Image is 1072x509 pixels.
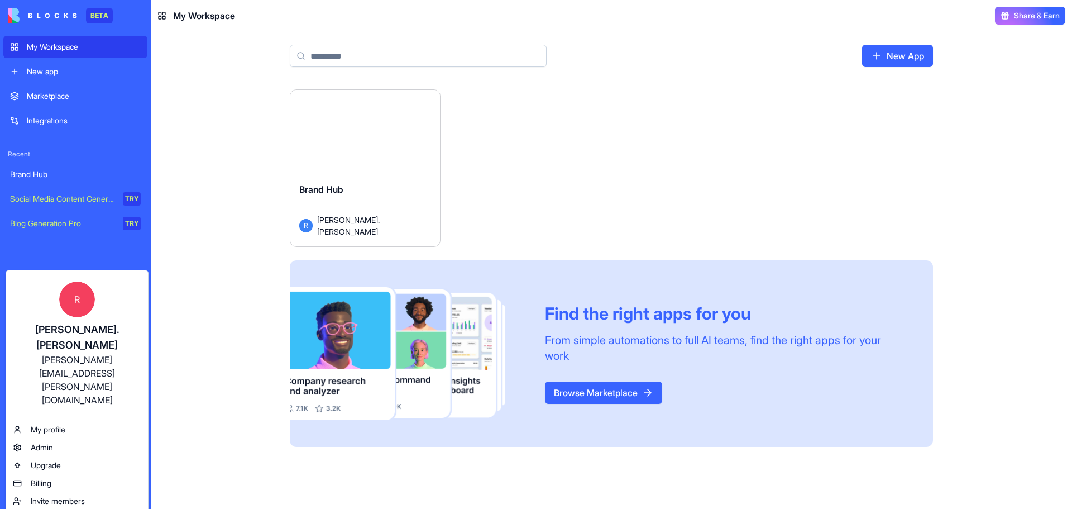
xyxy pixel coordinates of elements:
div: Social Media Content Generator [10,193,115,204]
span: My profile [31,424,65,435]
span: Recent [3,150,147,159]
span: Billing [31,478,51,489]
a: Upgrade [8,456,146,474]
a: My profile [8,421,146,439]
div: TRY [123,217,141,230]
a: Admin [8,439,146,456]
span: Invite members [31,496,85,507]
div: Brand Hub [10,169,141,180]
div: [PERSON_NAME][EMAIL_ADDRESS][PERSON_NAME][DOMAIN_NAME] [17,353,137,407]
a: Billing [8,474,146,492]
span: Admin [31,442,53,453]
div: Blog Generation Pro [10,218,115,229]
div: [PERSON_NAME].[PERSON_NAME] [17,322,137,353]
a: R[PERSON_NAME].[PERSON_NAME][PERSON_NAME][EMAIL_ADDRESS][PERSON_NAME][DOMAIN_NAME] [8,273,146,416]
div: TRY [123,192,141,206]
span: Upgrade [31,460,61,471]
span: R [59,282,95,317]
